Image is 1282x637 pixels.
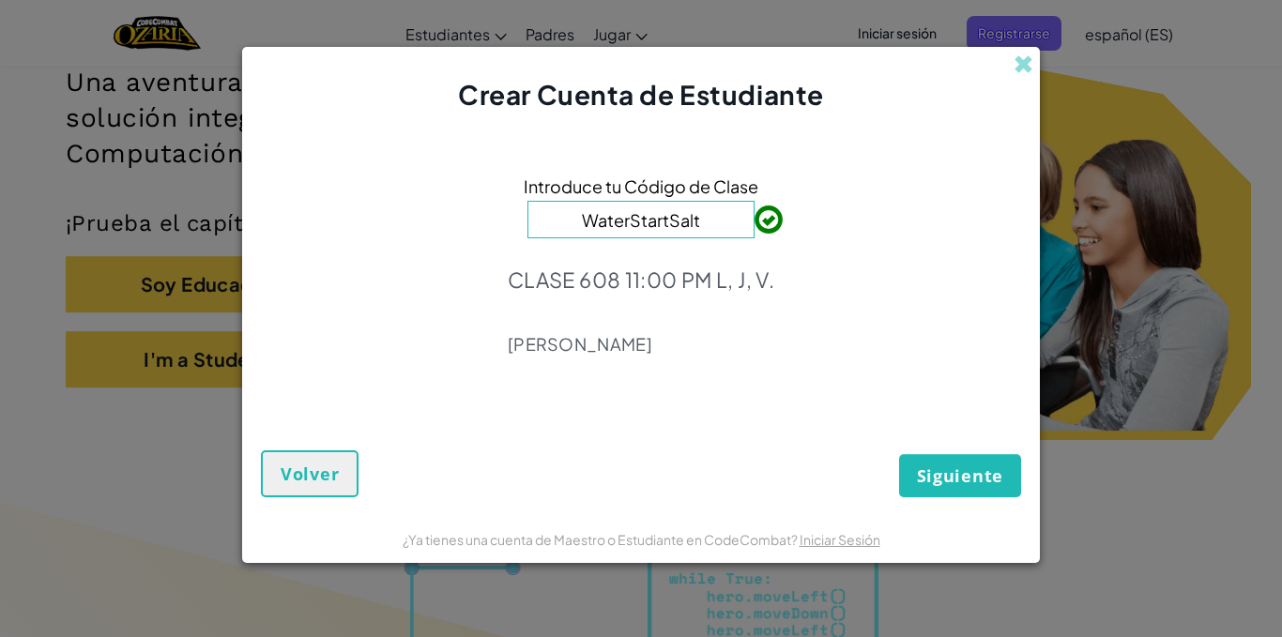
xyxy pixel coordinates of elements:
[508,266,774,293] p: CLASE 608 11:00 PM L, J, V.
[800,531,880,548] a: Iniciar Sesión
[458,78,824,111] span: Crear Cuenta de Estudiante
[508,333,774,356] p: [PERSON_NAME]
[524,173,758,200] span: Introduce tu Código de Clase
[281,463,339,485] span: Volver
[403,531,800,548] span: ¿Ya tienes una cuenta de Maestro o Estudiante en CodeCombat?
[917,464,1003,487] span: Siguiente
[261,450,359,497] button: Volver
[899,454,1021,497] button: Siguiente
